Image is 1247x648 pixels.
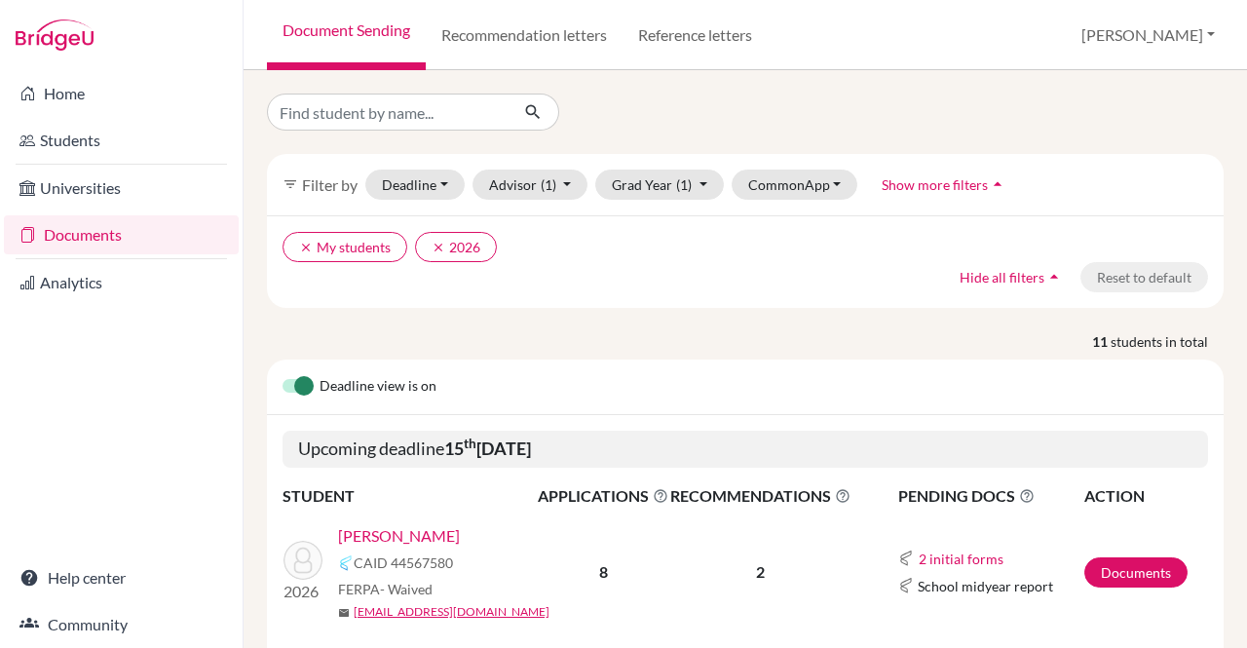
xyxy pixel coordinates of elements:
input: Find student by name... [267,94,509,131]
span: - Waived [380,581,433,597]
i: clear [432,241,445,254]
a: Students [4,121,239,160]
a: Documents [4,215,239,254]
a: Community [4,605,239,644]
img: Bridge-U [16,19,94,51]
button: Reset to default [1080,262,1208,292]
img: Common App logo [338,555,354,571]
button: Show more filtersarrow_drop_up [865,170,1024,200]
i: arrow_drop_up [988,174,1007,194]
a: [EMAIL_ADDRESS][DOMAIN_NAME] [354,603,549,621]
span: PENDING DOCS [898,484,1082,508]
button: Grad Year(1) [595,170,724,200]
i: clear [299,241,313,254]
button: Hide all filtersarrow_drop_up [943,262,1080,292]
button: clearMy students [283,232,407,262]
button: Advisor(1) [472,170,588,200]
img: Common App logo [898,551,914,566]
button: [PERSON_NAME] [1073,17,1224,54]
a: Help center [4,558,239,597]
i: filter_list [283,176,298,192]
a: Documents [1084,557,1188,588]
span: mail [338,607,350,619]
span: (1) [676,176,692,193]
a: [PERSON_NAME] [338,524,460,548]
p: 2 [670,560,850,584]
i: arrow_drop_up [1044,267,1064,286]
span: students in total [1111,331,1224,352]
span: (1) [541,176,556,193]
span: Filter by [302,175,358,194]
button: 2 initial forms [918,548,1004,570]
button: clear2026 [415,232,497,262]
button: Deadline [365,170,465,200]
button: CommonApp [732,170,858,200]
span: Hide all filters [960,269,1044,286]
strong: 11 [1092,331,1111,352]
a: Universities [4,169,239,208]
img: Berko-Boateng, Andrew [283,541,322,580]
p: 2026 [283,580,322,603]
th: ACTION [1083,483,1208,509]
span: RECOMMENDATIONS [670,484,850,508]
span: APPLICATIONS [538,484,668,508]
b: 15 [DATE] [444,438,531,459]
a: Home [4,74,239,113]
span: Deadline view is on [320,375,436,399]
a: Analytics [4,263,239,302]
span: School midyear report [918,576,1053,596]
th: STUDENT [283,483,537,509]
span: CAID 44567580 [354,553,453,573]
span: FERPA [338,579,433,599]
b: 8 [599,562,608,581]
span: Show more filters [882,176,988,193]
sup: th [464,436,476,451]
h5: Upcoming deadline [283,431,1208,468]
img: Common App logo [898,578,914,593]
